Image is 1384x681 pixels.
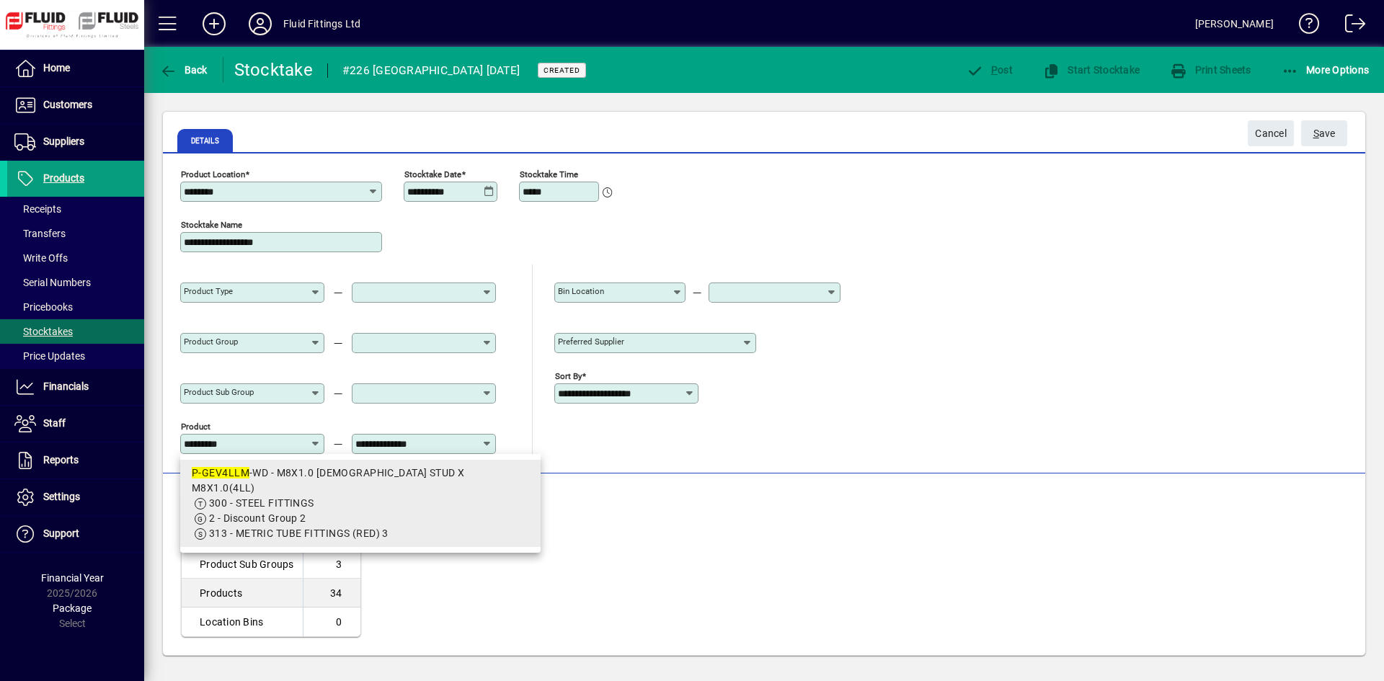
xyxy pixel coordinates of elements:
[1288,3,1320,50] a: Knowledge Base
[43,99,92,110] span: Customers
[555,371,582,381] mat-label: Sort By
[7,516,144,552] a: Support
[41,572,104,584] span: Financial Year
[7,406,144,442] a: Staff
[184,286,233,296] mat-label: Product Type
[14,277,91,288] span: Serial Numbers
[182,607,303,636] td: Location Bins
[7,221,144,246] a: Transfers
[234,58,313,81] div: Stocktake
[7,50,144,86] a: Home
[1195,12,1274,35] div: [PERSON_NAME]
[283,12,360,35] div: Fluid Fittings Ltd
[209,512,306,524] span: 2 - Discount Group 2
[144,57,223,83] app-page-header-button: Back
[209,528,389,539] span: 313 - METRIC TUBE FITTINGS (RED) 3
[156,57,211,83] button: Back
[14,228,66,239] span: Transfers
[192,467,249,479] em: P-GEV4LLM
[181,220,242,230] mat-label: Stocktake Name
[1301,120,1347,146] button: Save
[7,319,144,344] a: Stocktakes
[7,295,144,319] a: Pricebooks
[520,169,578,179] mat-label: Stocktake Time
[181,169,245,179] mat-label: Product Location
[14,301,73,313] span: Pricebooks
[1039,57,1143,83] button: Start Stocktake
[43,454,79,466] span: Reports
[209,497,314,509] span: 300 - STEEL FITTINGS
[53,602,92,614] span: Package
[1255,122,1287,146] span: Cancel
[303,579,360,607] td: 34
[7,479,144,515] a: Settings
[182,579,303,607] td: Products
[1334,3,1366,50] a: Logout
[43,417,66,429] span: Staff
[1313,122,1336,146] span: ave
[7,442,144,479] a: Reports
[43,62,70,74] span: Home
[1278,57,1373,83] button: More Options
[43,380,89,392] span: Financials
[43,528,79,539] span: Support
[192,466,529,496] div: -WD - M8X1.0 [DEMOGRAPHIC_DATA] STUD X M8X1.0(4LL)
[191,11,237,37] button: Add
[14,203,61,215] span: Receipts
[558,286,604,296] mat-label: Bin Location
[7,270,144,295] a: Serial Numbers
[303,607,360,636] td: 0
[177,129,233,152] span: Details
[558,337,624,347] mat-label: Preferred Supplier
[43,135,84,147] span: Suppliers
[303,550,360,579] td: 3
[14,350,85,362] span: Price Updates
[7,369,144,405] a: Financials
[159,64,208,76] span: Back
[1313,128,1319,139] span: S
[14,252,68,264] span: Write Offs
[1248,120,1294,146] button: Cancel
[7,197,144,221] a: Receipts
[180,460,541,547] mat-option: P-GEV4LLM-WD - M8X1.0 MALE STUD X M8X1.0(4LL)
[1282,64,1370,76] span: More Options
[7,246,144,270] a: Write Offs
[182,550,303,579] td: Product Sub Groups
[181,422,210,432] mat-label: Product
[7,344,144,368] a: Price Updates
[43,172,84,184] span: Products
[184,337,238,347] mat-label: Product Group
[43,491,80,502] span: Settings
[14,326,73,337] span: Stocktakes
[544,66,580,75] span: Created
[404,169,461,179] mat-label: Stocktake Date
[1043,64,1140,76] span: Start Stocktake
[7,87,144,123] a: Customers
[184,387,254,397] mat-label: Product Sub group
[342,59,520,82] div: #226 [GEOGRAPHIC_DATA] [DATE]
[7,124,144,160] a: Suppliers
[237,11,283,37] button: Profile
